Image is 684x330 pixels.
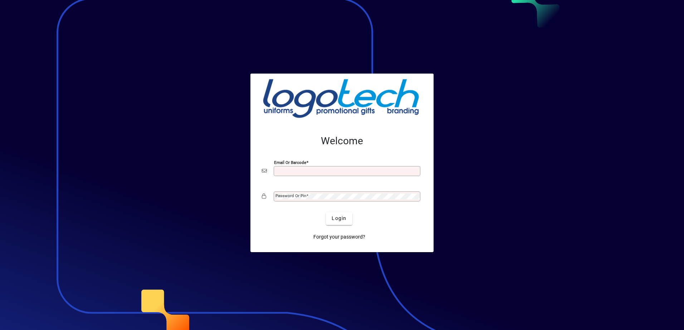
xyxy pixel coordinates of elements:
[332,215,346,222] span: Login
[326,212,352,225] button: Login
[274,160,306,165] mat-label: Email or Barcode
[262,135,422,147] h2: Welcome
[313,233,365,241] span: Forgot your password?
[311,231,368,244] a: Forgot your password?
[275,193,306,198] mat-label: Password or Pin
